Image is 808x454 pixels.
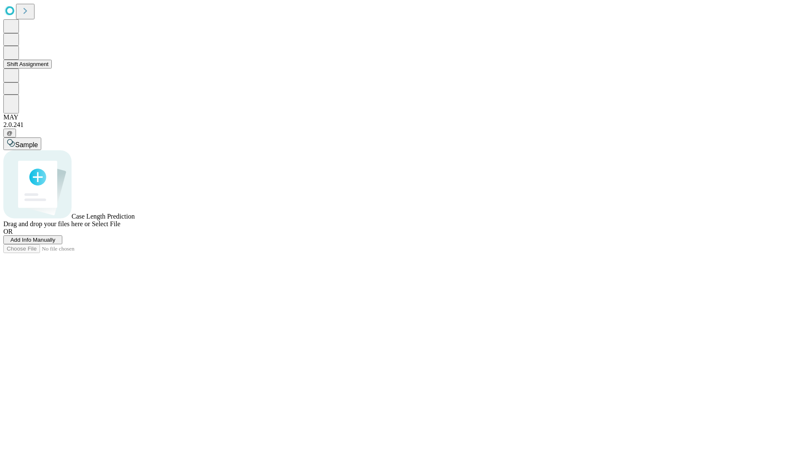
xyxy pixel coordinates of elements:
[3,220,90,227] span: Drag and drop your files here or
[3,129,16,137] button: @
[92,220,120,227] span: Select File
[3,228,13,235] span: OR
[3,235,62,244] button: Add Info Manually
[3,137,41,150] button: Sample
[72,213,135,220] span: Case Length Prediction
[15,141,38,148] span: Sample
[11,237,56,243] span: Add Info Manually
[7,130,13,136] span: @
[3,113,805,121] div: MAY
[3,121,805,129] div: 2.0.241
[3,60,52,69] button: Shift Assignment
